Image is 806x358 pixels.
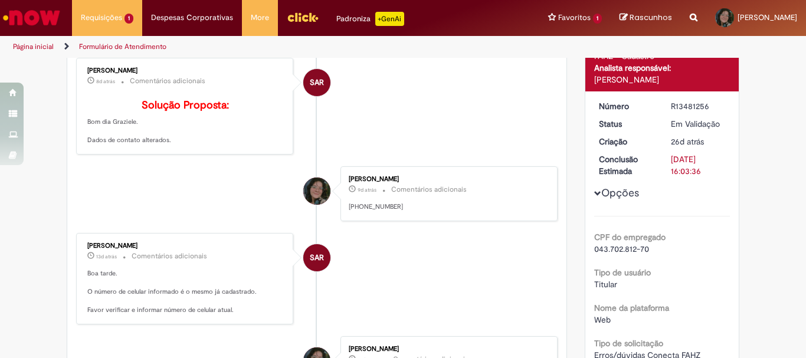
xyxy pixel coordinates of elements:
[671,136,726,147] div: 04/09/2025 14:04:46
[251,12,269,24] span: More
[594,338,663,349] b: Tipo de solicitação
[738,12,797,22] span: [PERSON_NAME]
[594,303,669,313] b: Nome da plataforma
[336,12,404,26] div: Padroniza
[671,100,726,112] div: R13481256
[594,314,611,325] span: Web
[87,100,284,145] p: Bom dia Graziele. Dados de contato alterados.
[590,153,663,177] dt: Conclusão Estimada
[13,42,54,51] a: Página inicial
[594,279,617,290] span: Titular
[358,186,376,193] span: 9d atrás
[590,100,663,112] dt: Número
[9,36,529,58] ul: Trilhas de página
[1,6,62,29] img: ServiceNow
[87,242,284,249] div: [PERSON_NAME]
[594,62,730,74] div: Analista responsável:
[81,12,122,24] span: Requisições
[130,76,205,86] small: Comentários adicionais
[671,118,726,130] div: Em Validação
[287,8,319,26] img: click_logo_yellow_360x200.png
[124,14,133,24] span: 1
[349,176,545,183] div: [PERSON_NAME]
[79,42,166,51] a: Formulário de Atendimento
[310,68,324,97] span: SAR
[87,269,284,316] p: Boa tarde. O número de celular informado é o mesmo já cadastrado. Favor verificar e informar núme...
[590,136,663,147] dt: Criação
[391,185,467,195] small: Comentários adicionais
[303,69,330,96] div: Silvana Almeida Ribeiro
[593,14,602,24] span: 1
[96,253,117,260] time: 17/09/2025 13:59:29
[96,78,115,85] span: 8d atrás
[96,78,115,85] time: 23/09/2025 09:46:13
[375,12,404,26] p: +GenAi
[671,136,704,147] span: 26d atrás
[590,118,663,130] dt: Status
[358,186,376,193] time: 22/09/2025 11:09:55
[132,251,207,261] small: Comentários adicionais
[142,98,229,112] b: Solução Proposta:
[671,136,704,147] time: 04/09/2025 14:04:46
[594,232,666,242] b: CPF do empregado
[594,244,649,254] span: 043.702.812-70
[620,12,672,24] a: Rascunhos
[303,178,330,205] div: Graziele Soares De Araujo
[96,253,117,260] span: 13d atrás
[594,267,651,278] b: Tipo de usuário
[310,244,324,272] span: SAR
[303,244,330,271] div: Silvana Almeida Ribeiro
[594,74,730,86] div: [PERSON_NAME]
[671,153,726,177] div: [DATE] 16:03:36
[87,67,284,74] div: [PERSON_NAME]
[349,346,545,353] div: [PERSON_NAME]
[558,12,591,24] span: Favoritos
[349,202,545,212] p: [PHONE_NUMBER]
[630,12,672,23] span: Rascunhos
[151,12,233,24] span: Despesas Corporativas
